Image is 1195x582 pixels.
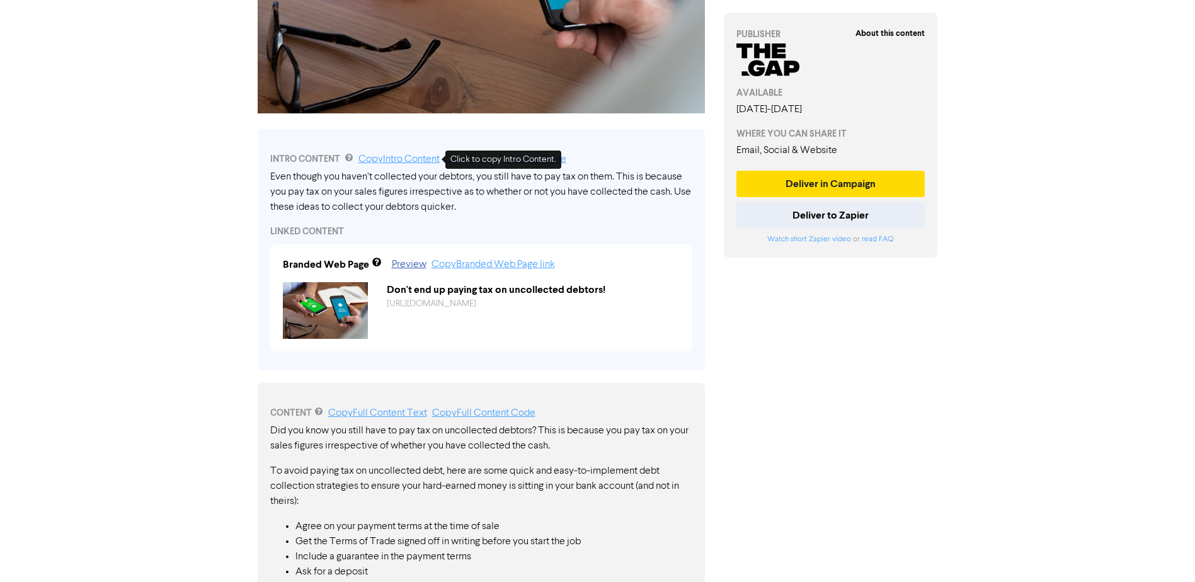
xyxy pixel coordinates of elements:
[767,236,851,243] a: Watch short Zapier video
[736,127,925,140] div: WHERE YOU CAN SHARE IT
[736,171,925,197] button: Deliver in Campaign
[392,260,426,270] a: Preview
[270,464,692,509] p: To avoid paying tax on uncollected debt, here are some quick and easy-to-implement debt collectio...
[736,102,925,117] div: [DATE] - [DATE]
[1132,522,1195,582] iframe: Chat Widget
[432,260,555,270] a: Copy Branded Web Page link
[736,86,925,100] div: AVAILABLE
[855,28,925,38] strong: About this content
[432,408,535,418] a: Copy Full Content Code
[445,151,561,169] div: Click to copy Intro Content.
[377,282,689,297] div: Don't end up paying tax on uncollected debtors!
[862,236,893,243] a: read FAQ
[270,169,692,215] div: Even though you haven’t collected your debtors, you still have to pay tax on them. This is becaus...
[736,234,925,245] div: or
[270,406,692,421] div: CONTENT
[295,534,692,549] li: Get the Terms of Trade signed off in writing before you start the job
[736,28,925,41] div: PUBLISHER
[328,408,427,418] a: Copy Full Content Text
[295,519,692,534] li: Agree on your payment terms at the time of sale
[377,297,689,311] div: https://public2.bomamarketing.com/cp/3zxnSaBLVMASB3ocax4tRO?sa=DrelUOFr
[736,143,925,158] div: Email, Social & Website
[358,154,440,164] a: Copy Intro Content
[270,152,692,167] div: INTRO CONTENT
[295,549,692,564] li: Include a guarantee in the payment terms
[283,257,369,272] div: Branded Web Page
[270,423,692,454] p: Did you know you still have to pay tax on uncollected debtors? This is because you pay tax on you...
[736,202,925,229] button: Deliver to Zapier
[270,225,692,238] div: LINKED CONTENT
[387,299,476,308] a: [URL][DOMAIN_NAME]
[295,564,692,579] li: Ask for a deposit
